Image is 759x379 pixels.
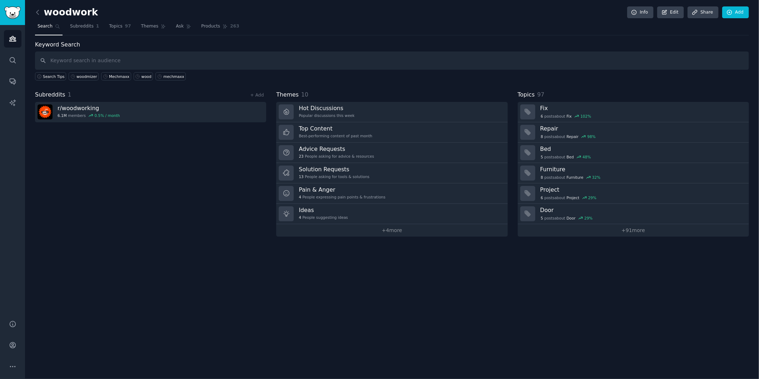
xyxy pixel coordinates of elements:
[35,90,65,99] span: Subreddits
[134,72,153,80] a: wood
[540,104,744,112] h3: Fix
[299,154,374,159] div: People asking for advice & resources
[299,133,372,138] div: Best-performing content of past month
[276,224,507,237] a: +4more
[176,23,184,30] span: Ask
[35,51,749,70] input: Keyword search in audience
[582,154,591,159] div: 48 %
[580,114,591,119] div: 102 %
[537,91,544,98] span: 97
[541,195,543,200] span: 6
[592,175,600,180] div: 32 %
[201,23,220,30] span: Products
[250,93,264,98] a: + Add
[142,74,152,79] div: wood
[230,23,239,30] span: 263
[540,133,596,140] div: post s about
[518,122,749,143] a: Repair8postsaboutRepair98%
[276,143,507,163] a: Advice Requests23People asking for advice & resources
[518,183,749,204] a: Project6postsaboutProject29%
[58,113,67,118] span: 6.1M
[109,74,129,79] div: Mechmaxx
[101,72,131,80] a: Mechmaxx
[58,113,120,118] div: members
[276,204,507,224] a: Ideas4People suggesting ideas
[688,6,718,19] a: Share
[106,21,133,35] a: Topics97
[540,125,744,132] h3: Repair
[35,21,63,35] a: Search
[541,114,543,119] span: 6
[125,23,131,30] span: 97
[35,102,266,122] a: r/woodworking6.1Mmembers0.5% / month
[299,125,372,132] h3: Top Content
[540,206,744,214] h3: Door
[301,91,308,98] span: 10
[567,175,584,180] span: Furniture
[518,90,535,99] span: Topics
[627,6,654,19] a: Info
[299,186,385,193] h3: Pain & Anger
[540,154,592,160] div: post s about
[68,21,101,35] a: Subreddits1
[141,23,159,30] span: Themes
[540,186,744,193] h3: Project
[518,204,749,224] a: Door5postsaboutDoor29%
[58,104,120,112] h3: r/ woodworking
[38,23,53,30] span: Search
[276,102,507,122] a: Hot DiscussionsPopular discussions this week
[584,216,592,221] div: 29 %
[76,74,97,79] div: woodmizer
[299,113,354,118] div: Popular discussions this week
[722,6,749,19] a: Add
[109,23,122,30] span: Topics
[38,104,53,119] img: woodworking
[199,21,242,35] a: Products263
[588,195,596,200] div: 29 %
[35,41,80,48] label: Keyword Search
[299,154,303,159] span: 23
[68,91,71,98] span: 1
[518,143,749,163] a: Bed5postsaboutBed48%
[96,23,99,30] span: 1
[518,163,749,183] a: Furniture8postsaboutFurniture32%
[299,206,348,214] h3: Ideas
[299,104,354,112] h3: Hot Discussions
[299,145,374,153] h3: Advice Requests
[540,113,592,119] div: post s about
[4,6,21,19] img: GummySearch logo
[43,74,65,79] span: Search Tips
[276,122,507,143] a: Top ContentBest-performing content of past month
[540,145,744,153] h3: Bed
[567,216,576,221] span: Door
[541,216,543,221] span: 5
[567,134,579,139] span: Repair
[299,174,369,179] div: People asking for tools & solutions
[540,215,594,221] div: post s about
[540,174,601,181] div: post s about
[155,72,186,80] a: mechmaxx
[299,215,348,220] div: People suggesting ideas
[299,215,301,220] span: 4
[657,6,684,19] a: Edit
[518,224,749,237] a: +91more
[69,72,99,80] a: woodmizer
[139,21,169,35] a: Themes
[540,195,597,201] div: post s about
[567,114,572,119] span: Fix
[276,163,507,183] a: Solution Requests13People asking for tools & solutions
[173,21,194,35] a: Ask
[541,154,543,159] span: 5
[540,166,744,173] h3: Furniture
[35,72,66,80] button: Search Tips
[299,195,301,200] span: 4
[299,195,385,200] div: People expressing pain points & frustrations
[299,166,369,173] h3: Solution Requests
[541,175,543,180] span: 8
[276,90,299,99] span: Themes
[163,74,184,79] div: mechmaxx
[518,102,749,122] a: Fix6postsaboutFix102%
[276,183,507,204] a: Pain & Anger4People expressing pain points & frustrations
[567,195,580,200] span: Project
[70,23,94,30] span: Subreddits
